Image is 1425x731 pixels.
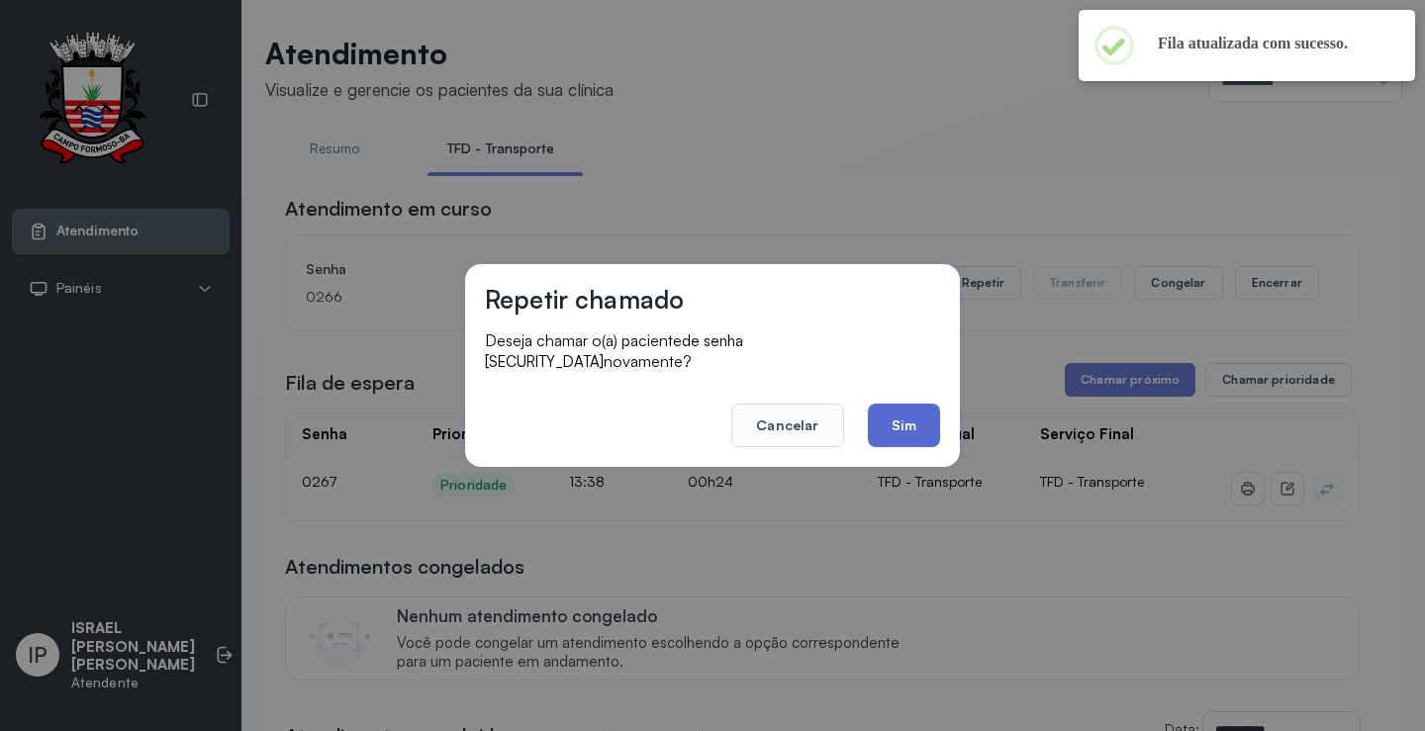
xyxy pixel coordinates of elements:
h2: Fila atualizada com sucesso. [1158,34,1383,53]
span: de senha [SECURITY_DATA] [485,331,743,371]
p: Deseja chamar o(a) paciente novamente? [485,330,940,372]
h3: Repetir chamado [485,284,684,315]
button: Cancelar [731,404,843,447]
button: Sim [868,404,940,447]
